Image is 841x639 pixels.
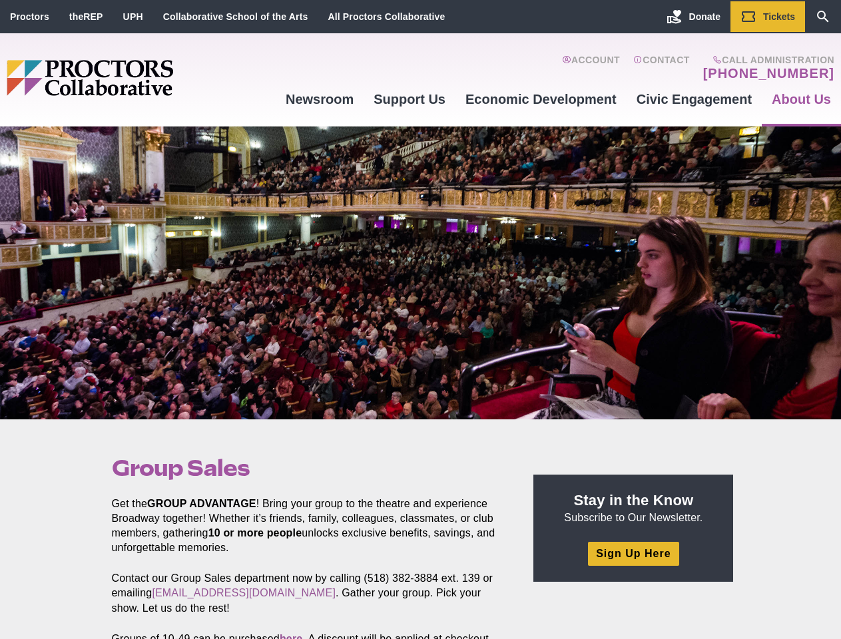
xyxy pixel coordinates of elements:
[562,55,620,81] a: Account
[703,65,834,81] a: [PHONE_NUMBER]
[208,527,302,538] strong: 10 or more people
[328,11,445,22] a: All Proctors Collaborative
[627,81,762,117] a: Civic Engagement
[123,11,143,22] a: UPH
[7,60,276,96] img: Proctors logo
[762,81,841,117] a: About Us
[69,11,103,22] a: theREP
[152,587,336,598] a: [EMAIL_ADDRESS][DOMAIN_NAME]
[276,81,364,117] a: Newsroom
[112,497,503,555] p: Get the ! Bring your group to the theatre and experience Broadway together! Whether it’s friends,...
[699,55,834,65] span: Call Administration
[657,1,730,32] a: Donate
[805,1,841,32] a: Search
[364,81,455,117] a: Support Us
[147,498,256,509] strong: GROUP ADVANTAGE
[763,11,795,22] span: Tickets
[633,55,690,81] a: Contact
[549,491,717,525] p: Subscribe to Our Newsletter.
[112,571,503,615] p: Contact our Group Sales department now by calling (518) 382-3884 ext. 139 or emailing . Gather yo...
[10,11,49,22] a: Proctors
[689,11,720,22] span: Donate
[588,542,679,565] a: Sign Up Here
[163,11,308,22] a: Collaborative School of the Arts
[112,455,503,481] h1: Group Sales
[574,492,694,509] strong: Stay in the Know
[455,81,627,117] a: Economic Development
[730,1,805,32] a: Tickets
